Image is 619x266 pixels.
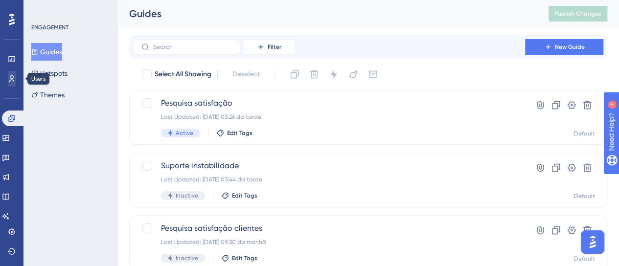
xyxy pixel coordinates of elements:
button: Hotspots [31,65,68,82]
span: Edit Tags [232,192,257,199]
span: Inactive [176,254,198,262]
input: Search [153,44,232,50]
iframe: UserGuiding AI Assistant Launcher [578,227,607,257]
button: Edit Tags [216,129,252,137]
button: Edit Tags [221,192,257,199]
div: 4 [68,5,71,13]
button: Publish Changes [549,6,607,22]
span: Edit Tags [227,129,252,137]
span: Filter [268,43,281,51]
button: Guides [31,43,62,61]
span: New Guide [555,43,585,51]
div: Guides [129,7,524,21]
span: Select All Showing [155,68,211,80]
div: Last Updated: [DATE] 09:30 da manhã [161,238,497,246]
span: Pesquisa satisfação [161,97,497,109]
div: Default [574,192,595,200]
div: Default [574,130,595,137]
span: Inactive [176,192,198,199]
button: New Guide [525,39,603,55]
button: Deselect [224,66,269,83]
span: Publish Changes [554,10,601,18]
span: Need Help? [23,2,61,14]
div: Last Updated: [DATE] 03:26 da tarde [161,113,497,121]
span: Pesquisa satisfação clientes [161,222,497,234]
button: Filter [245,39,294,55]
div: Default [574,255,595,263]
span: Deselect [232,68,260,80]
span: Edit Tags [232,254,257,262]
div: ENGAGEMENT [31,23,69,31]
button: Themes [31,86,65,104]
button: Edit Tags [221,254,257,262]
span: Active [176,129,193,137]
span: Suporte instabilidade [161,160,497,172]
div: Last Updated: [DATE] 03:44 da tarde [161,176,497,183]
